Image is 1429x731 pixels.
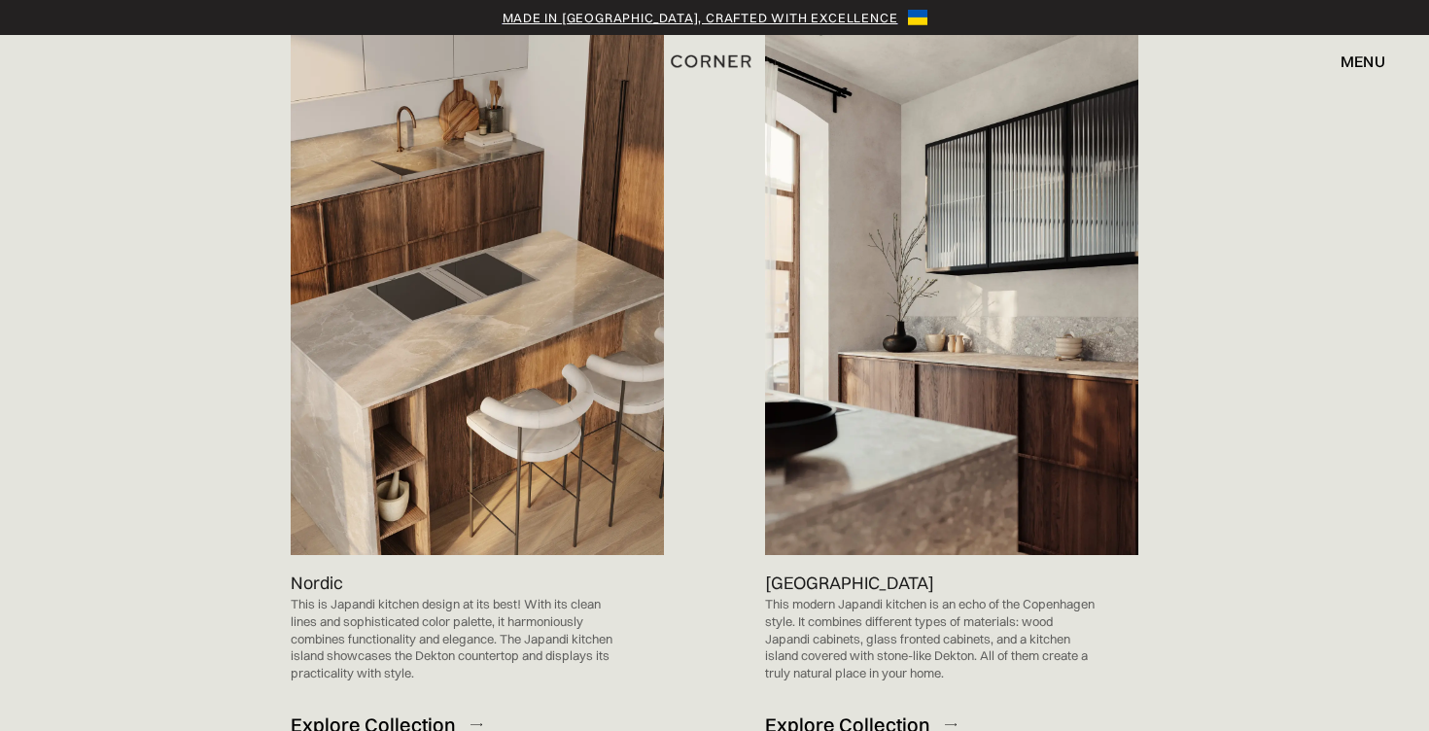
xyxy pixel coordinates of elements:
div: menu [1321,45,1385,78]
p: This modern Japandi kitchen is an echo of the Copenhagen style. It combines different types of ma... [765,596,1099,681]
a: Made in [GEOGRAPHIC_DATA], crafted with excellence [503,8,898,27]
p: Nordic [291,570,343,596]
p: [GEOGRAPHIC_DATA] [765,570,934,596]
div: menu [1341,53,1385,69]
p: This is Japandi kitchen design at its best! With its clean lines and sophisticated color palette,... [291,596,625,681]
a: home [660,49,770,74]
